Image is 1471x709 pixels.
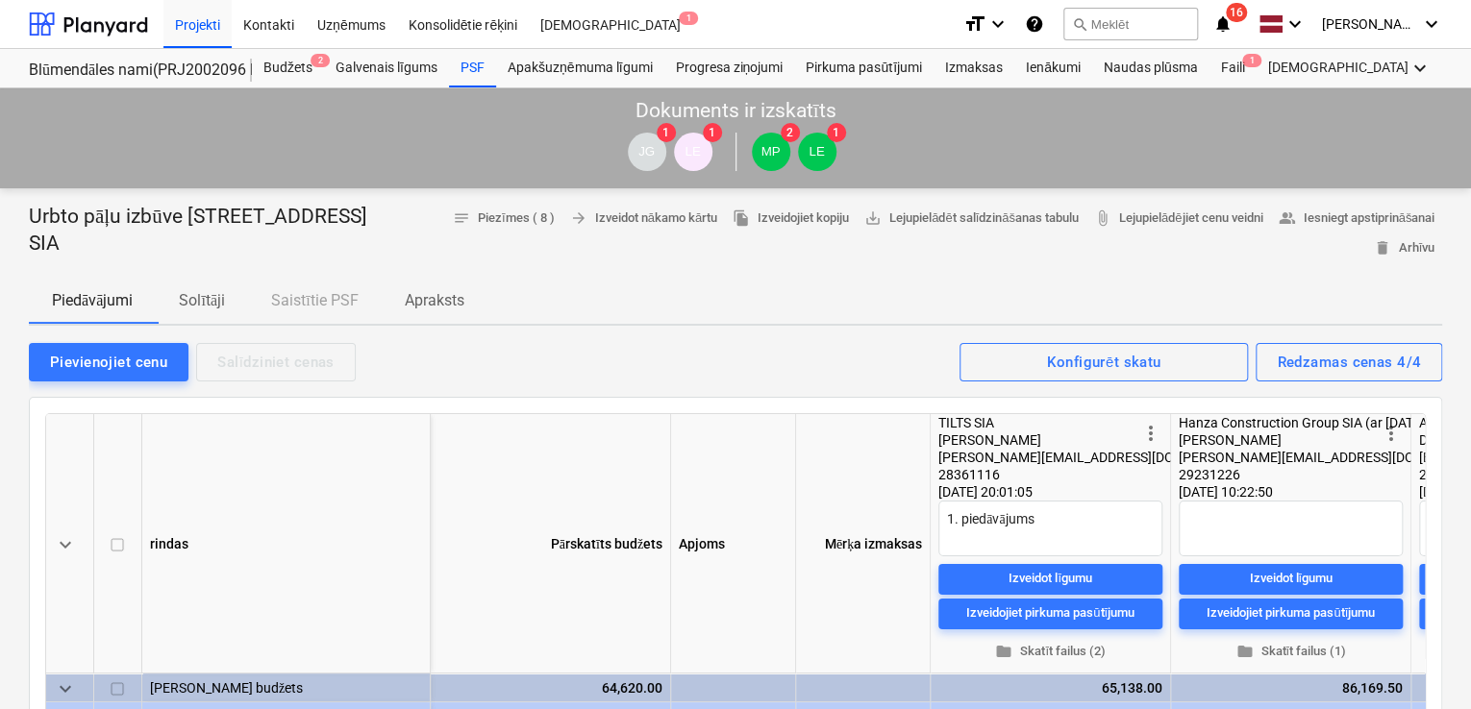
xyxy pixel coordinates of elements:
div: Izveidojiet pirkuma pasūtījumu [1207,603,1375,625]
div: Apjoms [671,414,796,673]
span: Skatīt failus (2) [946,641,1155,663]
button: Pievienojiet cenu [29,343,188,381]
div: 86,169.50 [1179,673,1403,702]
div: Izveidojiet pirkuma pasūtījumu [966,603,1134,625]
span: 1 [657,123,676,142]
span: Izveidot nākamo kārtu [570,208,717,230]
span: Iesniegt apstiprināšanai [1278,208,1434,230]
div: Faili [1209,49,1256,87]
a: Ienākumi [1014,49,1092,87]
div: Konfigurēt skatu [1047,350,1160,375]
p: Urbto pāļu izbūve [STREET_ADDRESS] SIA [29,204,394,257]
span: 1 [827,123,846,142]
textarea: 1. piedāvājums [938,501,1162,556]
i: keyboard_arrow_down [1408,57,1431,80]
div: Mērķa izmaksas [796,414,931,673]
div: 65,138.00 [938,673,1162,702]
i: keyboard_arrow_down [1283,12,1306,36]
p: Piedāvājumi [52,289,133,312]
button: Konfigurēt skatu [960,343,1248,381]
button: Piezīmes ( 8 ) [445,204,562,233]
div: Izveidot līgumu [1009,569,1092,591]
span: file_copy [733,209,750,227]
button: Arhīvu [1365,233,1442,263]
button: Skatīt failus (2) [938,637,1162,667]
span: JG [638,144,655,159]
div: Ēkas budžets [150,673,422,701]
span: keyboard_arrow_down [54,678,77,701]
span: attach_file [1094,209,1111,227]
p: Dokuments ir izskatīts [636,98,836,125]
span: LE [685,144,700,159]
p: Apraksts [405,289,464,312]
span: [PERSON_NAME] Grāmatnieks [1321,16,1417,33]
span: 2 [311,54,330,67]
div: [DATE] 20:01:05 [938,483,1162,501]
div: [PERSON_NAME] [938,431,1139,449]
a: PSF [449,49,496,87]
span: Lejupielādēt salīdzināšanas tabulu [864,208,1079,230]
div: [PERSON_NAME] [1179,431,1380,449]
iframe: Chat Widget [1375,617,1471,709]
span: 16 [1226,3,1247,22]
a: Lejupielādēt salīdzināšanas tabulu [857,204,1086,233]
div: [DATE] 10:22:50 [1179,483,1403,501]
div: Hanza Construction Group SIA (ar [DATE] mainīts no LT Piling SIA) [1179,414,1380,431]
i: Zināšanu pamats [1025,12,1044,36]
button: Meklēt [1063,8,1198,40]
div: 29231226 [1179,466,1380,483]
span: more_vert [1380,422,1403,445]
span: 1 [679,12,698,25]
span: 2 [781,123,800,142]
div: Lāsma Erharde [798,133,836,171]
span: MP [761,144,781,159]
div: Blūmendāles nami(PRJ2002096 Prūšu 3 kārta) - 2601984 [29,61,229,81]
a: Budžets2 [252,49,324,87]
span: people_alt [1278,209,1295,227]
span: more_vert [1139,422,1162,445]
a: Izmaksas [934,49,1014,87]
span: Arhīvu [1373,237,1434,259]
a: Naudas plūsma [1092,49,1209,87]
div: Mārtiņš Pogulis [752,133,790,171]
button: Izveidot līgumu [1179,564,1403,595]
span: 1 [703,123,722,142]
div: Lāsma Erharde [674,133,712,171]
a: Galvenais līgums [324,49,449,87]
div: Pievienojiet cenu [50,350,167,375]
button: Iesniegt apstiprināšanai [1270,204,1442,233]
a: Lejupielādējiet cenu veidni [1086,204,1270,233]
button: Izveidojiet pirkuma pasūtījumu [1179,599,1403,629]
div: 28361116 [938,466,1139,483]
div: [DEMOGRAPHIC_DATA] [1256,49,1442,87]
i: format_size [963,12,986,36]
div: 64,620.00 [438,673,662,702]
a: Faili1 [1209,49,1256,87]
div: Pārskatīts budžets [431,414,671,673]
span: search [1072,16,1087,32]
i: keyboard_arrow_down [1419,12,1442,36]
a: Apakšuzņēmuma līgumi [496,49,663,87]
span: Skatīt failus (1) [1186,641,1395,663]
span: LE [809,144,824,159]
span: 1 [1242,54,1261,67]
button: Izveidot nākamo kārtu [562,204,725,233]
div: Budžets [252,49,324,87]
span: keyboard_arrow_down [54,534,77,557]
div: Jānis Grāmatnieks [628,133,666,171]
div: TILTS SIA [938,414,1139,431]
span: Izveidojiet kopiju [733,208,849,230]
span: Piezīmes ( 8 ) [453,208,555,230]
div: Progresa ziņojumi [663,49,794,87]
span: [PERSON_NAME][EMAIL_ADDRESS][DOMAIN_NAME] [938,450,1255,465]
button: Skatīt failus (1) [1179,637,1403,667]
button: Izveidojiet kopiju [725,204,857,233]
button: Izveidot līgumu [938,564,1162,595]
